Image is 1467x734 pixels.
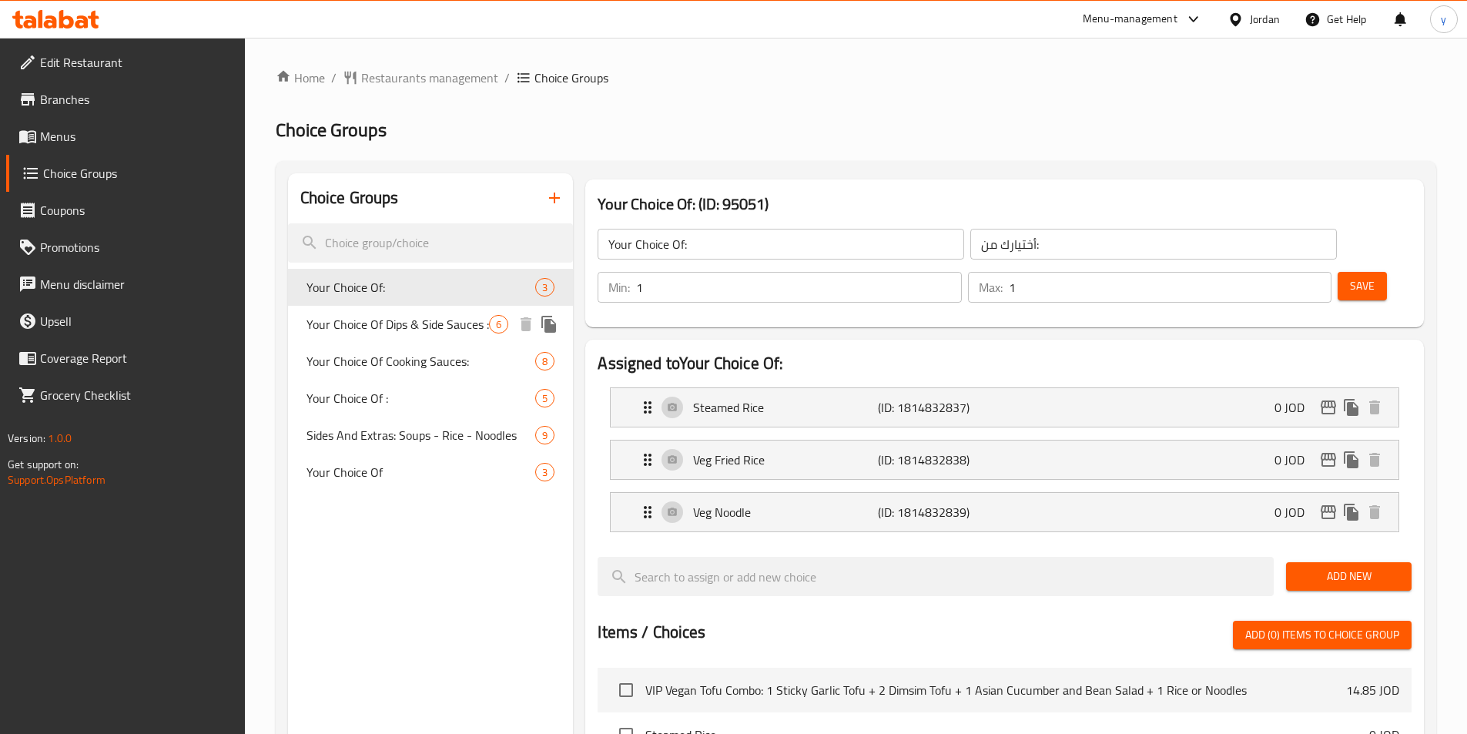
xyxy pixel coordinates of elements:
[535,278,554,297] div: Choices
[598,352,1412,375] h2: Assigned to Your Choice Of:
[608,278,630,297] p: Min:
[40,53,233,72] span: Edit Restaurant
[43,164,233,183] span: Choice Groups
[598,557,1274,596] input: search
[1317,501,1340,524] button: edit
[979,278,1003,297] p: Max:
[288,269,574,306] div: Your Choice Of:3
[1274,503,1317,521] p: 0 JOD
[1346,681,1399,699] p: 14.85 JOD
[878,398,1001,417] p: (ID: 1814832837)
[1298,567,1399,586] span: Add New
[300,186,399,209] h2: Choice Groups
[1363,396,1386,419] button: delete
[598,486,1412,538] li: Expand
[536,428,554,443] span: 9
[1250,11,1280,28] div: Jordan
[288,454,574,491] div: Your Choice Of3
[48,428,72,448] span: 1.0.0
[611,493,1398,531] div: Expand
[6,229,245,266] a: Promotions
[1363,501,1386,524] button: delete
[598,192,1412,216] h3: Your Choice Of: (ID: 95051)
[6,192,245,229] a: Coupons
[306,278,536,297] span: Your Choice Of:
[535,352,554,370] div: Choices
[535,463,554,481] div: Choices
[1274,451,1317,469] p: 0 JOD
[610,674,642,706] span: Select choice
[598,434,1412,486] li: Expand
[514,313,538,336] button: delete
[40,349,233,367] span: Coverage Report
[1340,396,1363,419] button: duplicate
[276,69,325,87] a: Home
[611,441,1398,479] div: Expand
[490,317,507,332] span: 6
[288,223,574,263] input: search
[40,127,233,146] span: Menus
[536,280,554,295] span: 3
[276,112,387,147] span: Choice Groups
[1233,621,1412,649] button: Add (0) items to choice group
[8,454,79,474] span: Get support on:
[645,681,1346,699] span: VIP Vegan Tofu Combo: 1 Sticky Garlic Tofu + 2 Dimsim Tofu + 1 Asian Cucumber and Bean Salad + 1 ...
[489,315,508,333] div: Choices
[1340,448,1363,471] button: duplicate
[1245,625,1399,645] span: Add (0) items to choice group
[306,389,536,407] span: Your Choice Of :
[6,118,245,155] a: Menus
[1350,277,1375,296] span: Save
[40,275,233,293] span: Menu disclaimer
[1286,562,1412,591] button: Add New
[306,315,490,333] span: Your Choice Of Dips & Side Sauces :
[538,313,561,336] button: duplicate
[693,503,877,521] p: Veg Noodle
[8,428,45,448] span: Version:
[288,343,574,380] div: Your Choice Of Cooking Sauces:8
[306,426,536,444] span: Sides And Extras: Soups - Rice - Noodles
[693,398,877,417] p: Steamed Rice
[6,340,245,377] a: Coverage Report
[878,451,1001,469] p: (ID: 1814832838)
[1441,11,1446,28] span: y
[40,386,233,404] span: Grocery Checklist
[361,69,498,87] span: Restaurants management
[611,388,1398,427] div: Expand
[8,470,106,490] a: Support.OpsPlatform
[288,306,574,343] div: Your Choice Of Dips & Side Sauces :6deleteduplicate
[40,312,233,330] span: Upsell
[535,389,554,407] div: Choices
[306,352,536,370] span: Your Choice Of Cooking Sauces:
[598,621,705,644] h2: Items / Choices
[1317,396,1340,419] button: edit
[504,69,510,87] li: /
[1363,448,1386,471] button: delete
[276,69,1436,87] nav: breadcrumb
[878,503,1001,521] p: (ID: 1814832839)
[1340,501,1363,524] button: duplicate
[6,44,245,81] a: Edit Restaurant
[598,381,1412,434] li: Expand
[343,69,498,87] a: Restaurants management
[331,69,337,87] li: /
[693,451,877,469] p: Veg Fried Rice
[40,201,233,220] span: Coupons
[1274,398,1317,417] p: 0 JOD
[288,380,574,417] div: Your Choice Of :5
[6,377,245,414] a: Grocery Checklist
[6,303,245,340] a: Upsell
[536,465,554,480] span: 3
[306,463,536,481] span: Your Choice Of
[536,354,554,369] span: 8
[535,426,554,444] div: Choices
[40,238,233,256] span: Promotions
[288,417,574,454] div: Sides And Extras: Soups - Rice - Noodles9
[1317,448,1340,471] button: edit
[6,155,245,192] a: Choice Groups
[1338,272,1387,300] button: Save
[40,90,233,109] span: Branches
[6,81,245,118] a: Branches
[6,266,245,303] a: Menu disclaimer
[534,69,608,87] span: Choice Groups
